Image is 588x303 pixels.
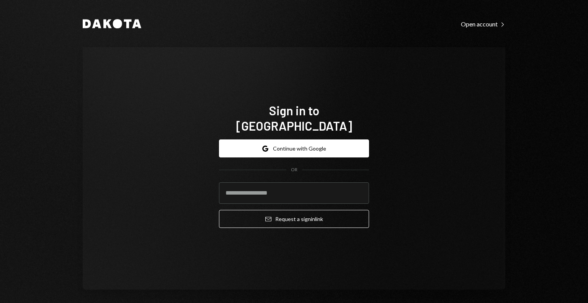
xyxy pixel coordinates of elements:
a: Open account [461,20,505,28]
button: Continue with Google [219,139,369,157]
div: OR [291,167,297,173]
button: Request a signinlink [219,210,369,228]
h1: Sign in to [GEOGRAPHIC_DATA] [219,103,369,133]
